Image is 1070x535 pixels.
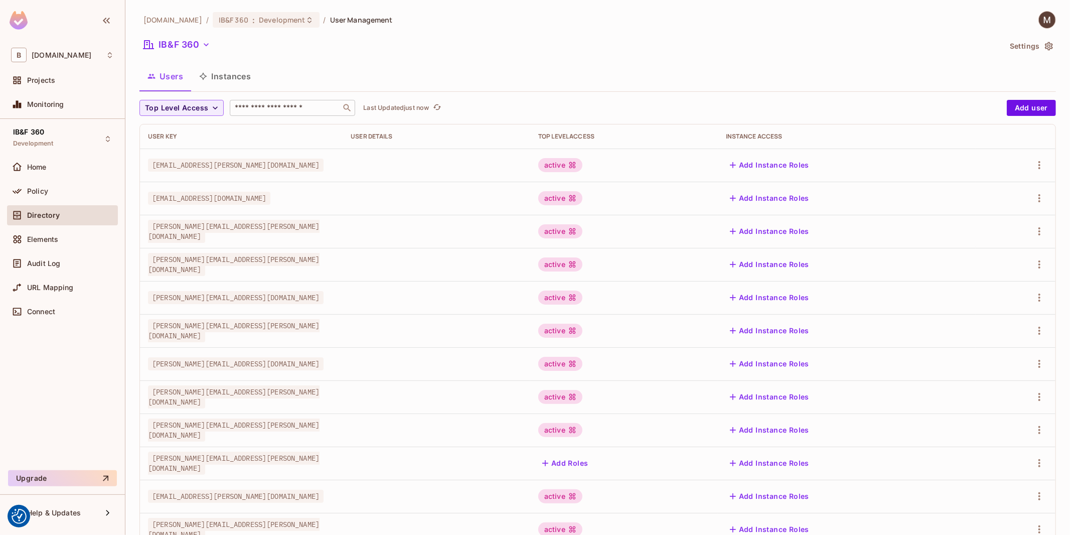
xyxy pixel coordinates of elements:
[726,190,813,206] button: Add Instance Roles
[27,284,74,292] span: URL Mapping
[27,187,48,195] span: Policy
[726,157,813,173] button: Add Instance Roles
[145,102,208,114] span: Top Level Access
[206,15,209,25] li: /
[148,357,324,370] span: [PERSON_NAME][EMAIL_ADDRESS][DOMAIN_NAME]
[538,489,582,503] div: active
[538,132,710,141] div: Top Level Access
[538,423,582,437] div: active
[148,452,320,475] span: [PERSON_NAME][EMAIL_ADDRESS][PERSON_NAME][DOMAIN_NAME]
[252,16,255,24] span: :
[431,102,443,114] button: refresh
[148,291,324,304] span: [PERSON_NAME][EMAIL_ADDRESS][DOMAIN_NAME]
[10,11,28,30] img: SReyMgAAAABJRU5ErkJggg==
[148,253,320,276] span: [PERSON_NAME][EMAIL_ADDRESS][PERSON_NAME][DOMAIN_NAME]
[726,323,813,339] button: Add Instance Roles
[27,211,60,219] span: Directory
[726,223,813,239] button: Add Instance Roles
[139,37,214,53] button: IB&F 360
[726,256,813,273] button: Add Instance Roles
[351,132,522,141] div: User Details
[433,103,441,113] span: refresh
[726,356,813,372] button: Add Instance Roles
[13,140,54,148] span: Development
[13,128,44,136] span: IB&F 360
[726,422,813,438] button: Add Instance Roles
[139,100,224,116] button: Top Level Access
[1039,12,1055,28] img: MICHAELL MAHAN RODRÍGUEZ
[219,15,248,25] span: IB&F 360
[27,100,64,108] span: Monitoring
[726,132,968,141] div: Instance Access
[27,76,55,84] span: Projects
[538,357,582,371] div: active
[143,15,202,25] span: the active workspace
[538,291,582,305] div: active
[148,419,320,442] span: [PERSON_NAME][EMAIL_ADDRESS][PERSON_NAME][DOMAIN_NAME]
[538,191,582,205] div: active
[429,102,443,114] span: Click to refresh data
[148,385,320,409] span: [PERSON_NAME][EMAIL_ADDRESS][PERSON_NAME][DOMAIN_NAME]
[538,158,582,172] div: active
[32,51,91,59] span: Workspace: bbva.com
[538,324,582,338] div: active
[12,509,27,524] button: Consent Preferences
[8,470,117,486] button: Upgrade
[538,390,582,404] div: active
[538,224,582,238] div: active
[726,488,813,504] button: Add Instance Roles
[148,319,320,342] span: [PERSON_NAME][EMAIL_ADDRESS][PERSON_NAME][DOMAIN_NAME]
[726,389,813,405] button: Add Instance Roles
[148,220,320,243] span: [PERSON_NAME][EMAIL_ADDRESS][PERSON_NAME][DOMAIN_NAME]
[148,192,270,205] span: [EMAIL_ADDRESS][DOMAIN_NAME]
[1007,100,1056,116] button: Add user
[12,509,27,524] img: Revisit consent button
[139,64,191,89] button: Users
[27,235,58,243] span: Elements
[27,163,47,171] span: Home
[1006,38,1056,54] button: Settings
[27,308,55,316] span: Connect
[148,132,335,141] div: User Key
[726,455,813,471] button: Add Instance Roles
[538,257,582,272] div: active
[538,455,592,471] button: Add Roles
[324,15,326,25] li: /
[148,159,324,172] span: [EMAIL_ADDRESS][PERSON_NAME][DOMAIN_NAME]
[27,259,60,267] span: Audit Log
[11,48,27,62] span: B
[27,509,81,517] span: Help & Updates
[191,64,259,89] button: Instances
[330,15,393,25] span: User Management
[259,15,305,25] span: Development
[148,490,324,503] span: [EMAIL_ADDRESS][PERSON_NAME][DOMAIN_NAME]
[363,104,429,112] p: Last Updated just now
[726,290,813,306] button: Add Instance Roles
